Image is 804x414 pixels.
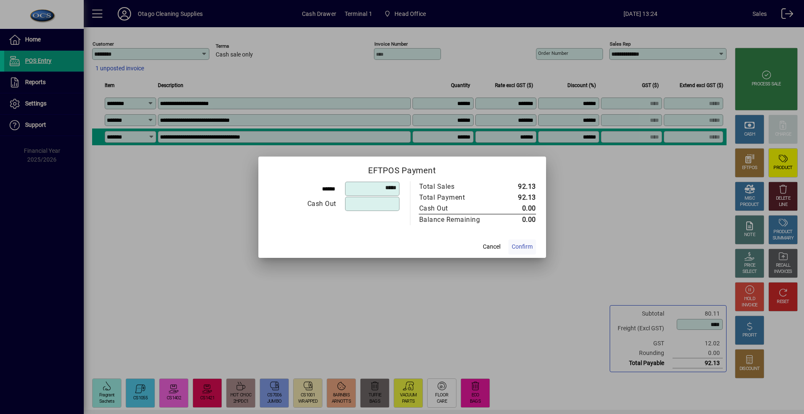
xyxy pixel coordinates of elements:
[419,192,498,203] td: Total Payment
[512,242,533,251] span: Confirm
[478,239,505,255] button: Cancel
[269,199,336,209] div: Cash Out
[258,157,546,181] h2: EFTPOS Payment
[483,242,500,251] span: Cancel
[498,203,536,214] td: 0.00
[419,181,498,192] td: Total Sales
[419,215,490,225] div: Balance Remaining
[498,181,536,192] td: 92.13
[498,192,536,203] td: 92.13
[419,203,490,213] div: Cash Out
[498,214,536,225] td: 0.00
[508,239,536,255] button: Confirm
